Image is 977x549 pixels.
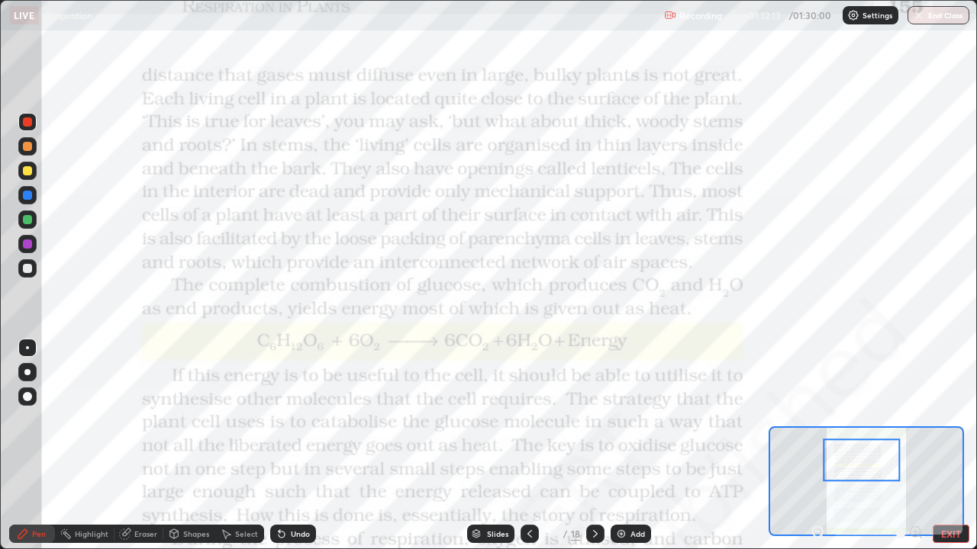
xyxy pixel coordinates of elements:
[134,530,157,538] div: Eraser
[545,529,560,538] div: 8
[615,528,627,540] img: add-slide-button
[563,529,568,538] div: /
[913,9,925,21] img: end-class-cross
[847,9,859,21] img: class-settings-icons
[487,530,508,538] div: Slides
[75,530,108,538] div: Highlight
[14,9,34,21] p: LIVE
[863,11,892,19] p: Settings
[630,530,645,538] div: Add
[235,530,258,538] div: Select
[571,527,580,541] div: 18
[679,10,722,21] p: Recording
[908,6,969,24] button: End Class
[933,525,969,543] button: EXIT
[32,530,46,538] div: Pen
[45,9,92,21] p: Respiration
[664,9,676,21] img: recording.375f2c34.svg
[291,530,310,538] div: Undo
[183,530,209,538] div: Shapes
